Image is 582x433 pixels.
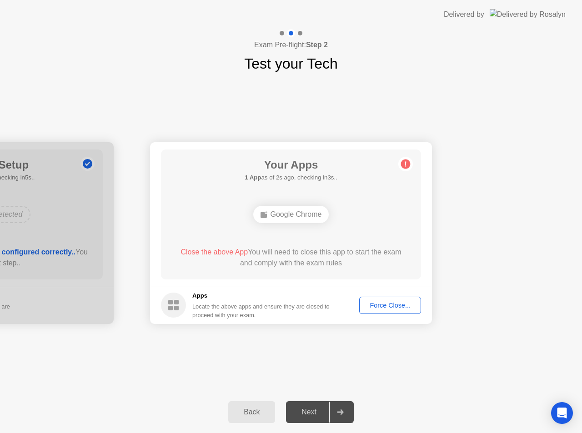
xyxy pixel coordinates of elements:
[192,302,330,319] div: Locate the above apps and ensure they are closed to proceed with your exam.
[253,206,329,223] div: Google Chrome
[490,9,566,20] img: Delivered by Rosalyn
[174,247,408,269] div: You will need to close this app to start the exam and comply with the exam rules
[192,291,330,300] h5: Apps
[551,402,573,424] div: Open Intercom Messenger
[362,302,418,309] div: Force Close...
[286,401,354,423] button: Next
[244,53,338,75] h1: Test your Tech
[444,9,484,20] div: Delivered by
[228,401,275,423] button: Back
[245,157,337,173] h1: Your Apps
[181,248,248,256] span: Close the above App
[245,174,261,181] b: 1 App
[306,41,328,49] b: Step 2
[254,40,328,50] h4: Exam Pre-flight:
[245,173,337,182] h5: as of 2s ago, checking in3s..
[231,408,272,416] div: Back
[289,408,329,416] div: Next
[359,297,421,314] button: Force Close...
